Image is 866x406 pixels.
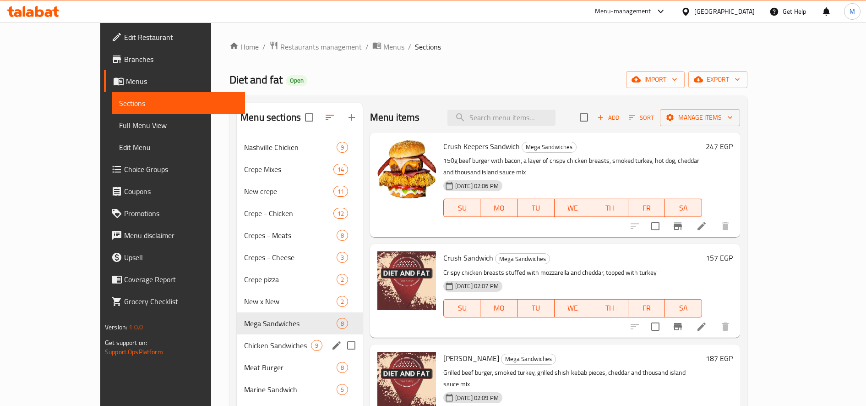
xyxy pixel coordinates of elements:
span: [DATE] 02:09 PM [452,394,502,402]
span: 2 [337,297,348,306]
h2: Menu sections [240,111,301,124]
button: Branch-specific-item [667,316,689,338]
span: Menus [383,41,404,52]
h6: 247 EGP [706,140,733,153]
span: Add [596,112,621,123]
span: 9 [337,143,348,152]
div: Mega Sandwiches [522,142,577,153]
span: Grocery Checklist [124,296,238,307]
span: 8 [337,363,348,372]
button: MO [480,299,517,317]
button: export [688,71,747,88]
button: TH [591,199,628,217]
button: WE [555,199,592,217]
span: Select to update [646,217,665,236]
span: Edit Menu [119,142,238,153]
button: WE [555,299,592,317]
button: Manage items [660,109,740,126]
span: Crepes - Cheese [244,252,337,263]
button: TU [517,199,555,217]
span: Full Menu View [119,120,238,131]
a: Edit Restaurant [104,26,245,48]
span: 11 [334,187,348,196]
span: Menus [126,76,238,87]
button: TH [591,299,628,317]
a: Choice Groups [104,158,245,180]
span: export [696,74,740,85]
button: MO [480,199,517,217]
span: MO [484,301,514,315]
a: Restaurants management [269,41,362,53]
a: Grocery Checklist [104,290,245,312]
div: items [337,296,348,307]
div: Crepe Mixes14 [237,158,363,180]
li: / [408,41,411,52]
span: Add item [594,111,623,125]
span: [DATE] 02:07 PM [452,282,502,290]
div: items [333,186,348,197]
div: New crepe11 [237,180,363,202]
span: Diet and fat [229,69,283,90]
span: Sort items [623,111,660,125]
span: Mega Sandwiches [522,142,576,152]
div: Crepe pizza2 [237,268,363,290]
a: Full Menu View [112,114,245,136]
div: Chicken Sandwiches [244,340,311,351]
span: WE [558,301,588,315]
div: Mega Sandwiches [501,354,556,365]
a: Edit menu item [696,321,707,332]
span: [PERSON_NAME] [443,351,499,365]
p: Grilled beef burger, smoked turkey, grilled shish kebab pieces, cheddar and thousand island sauce... [443,367,702,390]
span: SU [447,301,477,315]
span: Manage items [667,112,733,123]
span: Mega Sandwiches [496,254,550,264]
img: Crush Sandwich [377,251,436,310]
div: Crepes - Cheese3 [237,246,363,268]
div: items [337,252,348,263]
span: Crepes - Meats [244,230,337,241]
h2: Menu items [370,111,420,124]
span: Crush Keepers Sandwich [443,139,520,153]
span: 3 [337,253,348,262]
span: 12 [334,209,348,218]
a: Promotions [104,202,245,224]
span: Mega Sandwiches [244,318,337,329]
div: Mega Sandwiches [495,253,550,264]
span: FR [632,301,662,315]
div: Meat Burger8 [237,356,363,378]
span: MO [484,201,514,215]
div: Meat Burger [244,362,337,373]
a: Edit Menu [112,136,245,158]
span: Coverage Report [124,274,238,285]
span: Crepe - Chicken [244,208,333,219]
span: Crepe pizza [244,274,337,285]
span: 9 [311,341,322,350]
a: Coverage Report [104,268,245,290]
span: Branches [124,54,238,65]
button: delete [714,316,736,338]
button: Sort [626,111,656,125]
div: items [333,164,348,175]
span: Promotions [124,208,238,219]
span: WE [558,201,588,215]
span: SA [669,201,698,215]
span: 8 [337,319,348,328]
h6: 187 EGP [706,352,733,365]
span: Upsell [124,252,238,263]
button: FR [628,199,665,217]
button: edit [330,339,343,352]
button: FR [628,299,665,317]
span: import [633,74,677,85]
a: Branches [104,48,245,70]
div: items [337,318,348,329]
span: Select section [574,108,594,127]
span: TH [595,301,625,315]
span: Marine Sandwich [244,384,337,395]
button: SU [443,199,481,217]
a: Edit menu item [696,221,707,232]
span: TH [595,201,625,215]
a: Support.OpsPlatform [105,346,163,358]
div: items [333,208,348,219]
div: [GEOGRAPHIC_DATA] [694,6,755,17]
span: Sections [119,98,238,109]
